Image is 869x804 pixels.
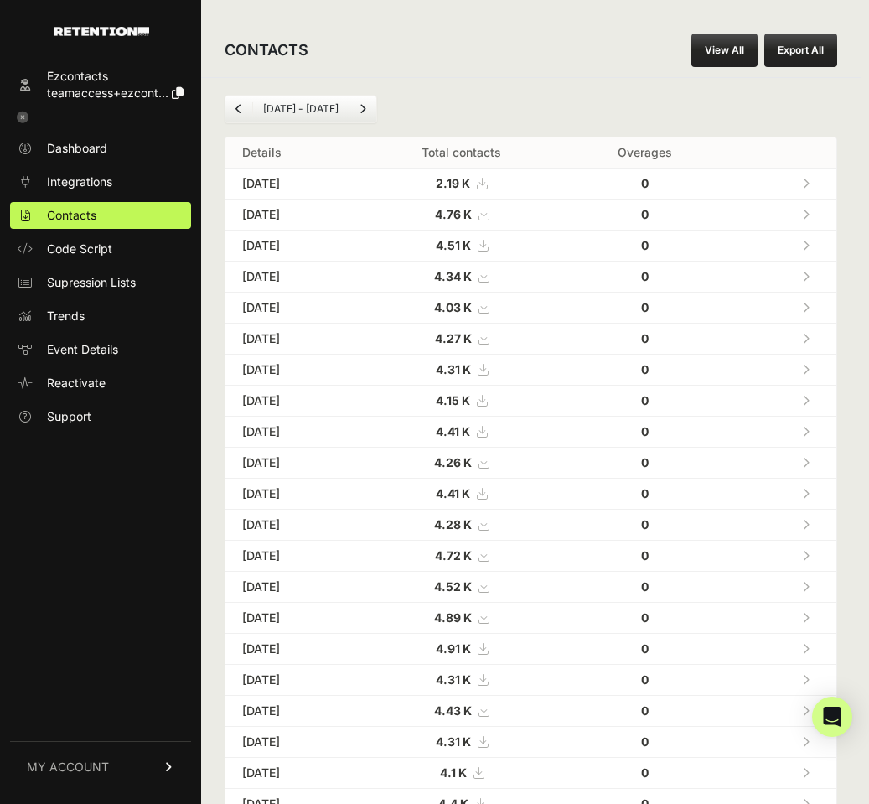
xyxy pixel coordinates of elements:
[225,200,359,231] td: [DATE]
[434,703,472,718] strong: 4.43 K
[435,207,489,221] a: 4.76 K
[641,703,649,718] strong: 0
[436,362,488,376] a: 4.31 K
[436,424,470,438] strong: 4.41 K
[252,102,349,116] li: [DATE] - [DATE]
[47,375,106,392] span: Reactivate
[434,455,472,469] strong: 4.26 K
[10,135,191,162] a: Dashboard
[434,269,489,283] a: 4.34 K
[434,703,489,718] a: 4.43 K
[641,269,649,283] strong: 0
[641,300,649,314] strong: 0
[225,386,359,417] td: [DATE]
[10,63,191,106] a: Ezcontacts teamaccess+ezcont...
[641,672,649,687] strong: 0
[225,355,359,386] td: [DATE]
[225,572,359,603] td: [DATE]
[225,96,252,122] a: Previous
[436,238,471,252] strong: 4.51 K
[436,176,470,190] strong: 2.19 K
[225,169,359,200] td: [DATE]
[641,610,649,625] strong: 0
[434,300,489,314] a: 4.03 K
[641,455,649,469] strong: 0
[436,672,488,687] a: 4.31 K
[225,510,359,541] td: [DATE]
[434,517,489,532] a: 4.28 K
[436,734,488,749] a: 4.31 K
[565,137,725,169] th: Overages
[47,207,96,224] span: Contacts
[47,174,112,190] span: Integrations
[764,34,837,67] button: Export All
[10,370,191,397] a: Reactivate
[436,641,488,656] a: 4.91 K
[641,207,649,221] strong: 0
[440,765,484,780] a: 4.1 K
[225,696,359,727] td: [DATE]
[10,269,191,296] a: Supression Lists
[225,541,359,572] td: [DATE]
[225,417,359,448] td: [DATE]
[225,137,359,169] th: Details
[641,176,649,190] strong: 0
[10,741,191,792] a: MY ACCOUNT
[47,241,112,257] span: Code Script
[225,231,359,262] td: [DATE]
[691,34,758,67] a: View All
[641,734,649,749] strong: 0
[47,341,118,358] span: Event Details
[812,697,852,737] div: Open Intercom Messenger
[359,137,565,169] th: Total contacts
[436,486,470,501] strong: 4.41 K
[440,765,467,780] strong: 4.1 K
[435,331,472,345] strong: 4.27 K
[436,176,487,190] a: 2.19 K
[434,610,472,625] strong: 4.89 K
[434,300,472,314] strong: 4.03 K
[10,336,191,363] a: Event Details
[47,408,91,425] span: Support
[641,517,649,532] strong: 0
[225,603,359,634] td: [DATE]
[10,403,191,430] a: Support
[641,331,649,345] strong: 0
[349,96,376,122] a: Next
[54,27,149,36] img: Retention.com
[436,238,488,252] a: 4.51 K
[434,455,489,469] a: 4.26 K
[47,68,184,85] div: Ezcontacts
[434,517,472,532] strong: 4.28 K
[641,641,649,656] strong: 0
[641,548,649,563] strong: 0
[434,579,472,594] strong: 4.52 K
[225,665,359,696] td: [DATE]
[225,293,359,324] td: [DATE]
[225,39,308,62] h2: CONTACTS
[10,236,191,262] a: Code Script
[641,238,649,252] strong: 0
[435,548,472,563] strong: 4.72 K
[435,331,489,345] a: 4.27 K
[435,548,489,563] a: 4.72 K
[436,486,487,501] a: 4.41 K
[10,202,191,229] a: Contacts
[10,169,191,195] a: Integrations
[641,424,649,438] strong: 0
[225,758,359,789] td: [DATE]
[434,610,489,625] a: 4.89 K
[641,362,649,376] strong: 0
[436,393,487,407] a: 4.15 K
[641,393,649,407] strong: 0
[225,448,359,479] td: [DATE]
[47,140,107,157] span: Dashboard
[225,324,359,355] td: [DATE]
[436,393,470,407] strong: 4.15 K
[436,734,471,749] strong: 4.31 K
[435,207,472,221] strong: 4.76 K
[436,641,471,656] strong: 4.91 K
[434,579,489,594] a: 4.52 K
[641,579,649,594] strong: 0
[436,424,487,438] a: 4.41 K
